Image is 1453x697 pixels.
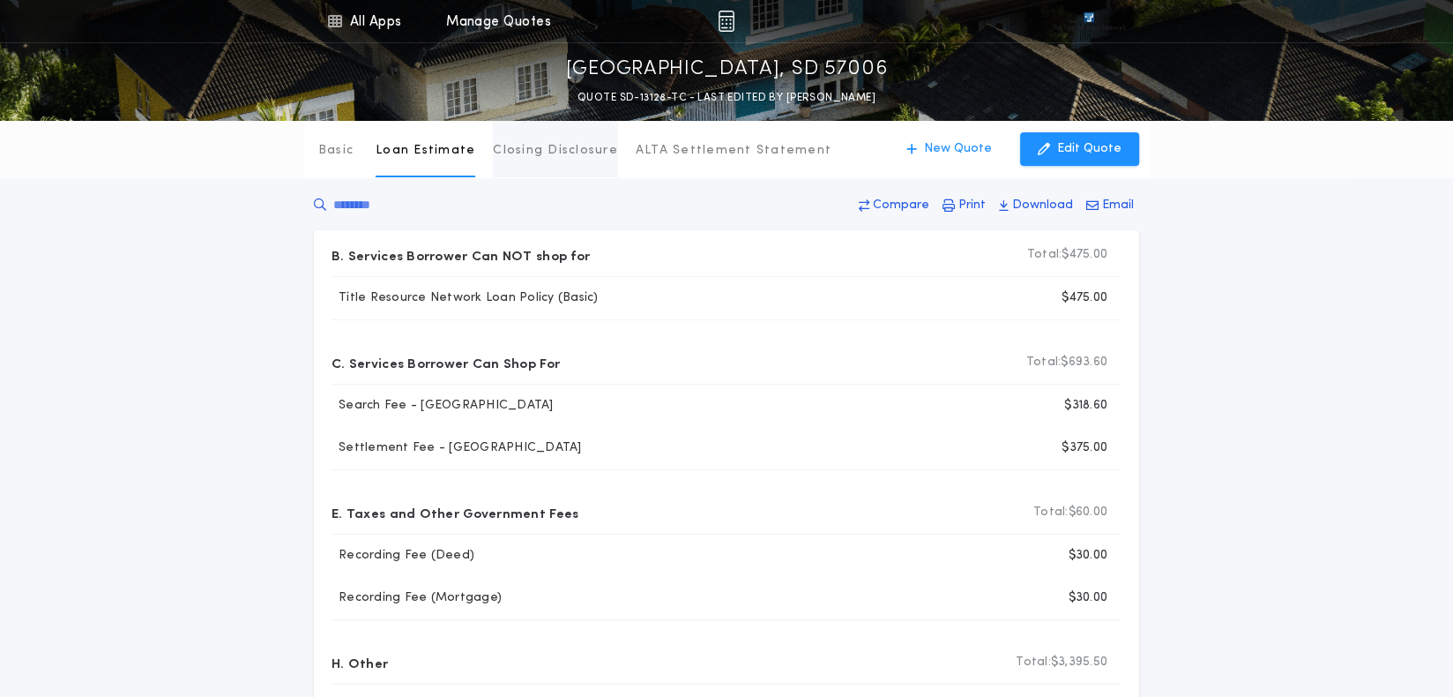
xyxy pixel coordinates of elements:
p: Download [1012,197,1073,214]
p: $3,395.50 [1016,654,1107,671]
p: $475.00 [1027,246,1107,264]
p: $30.00 [1069,589,1108,607]
button: New Quote [889,132,1010,166]
button: Compare [853,190,935,221]
b: Total: [1027,246,1062,264]
p: Recording Fee (Mortgage) [332,589,502,607]
p: Closing Disclosure [493,142,618,160]
p: New Quote [924,140,992,158]
b: Total: [1033,504,1069,521]
p: Recording Fee (Deed) [332,547,474,565]
p: Title Resource Network Loan Policy (Basic) [332,289,599,307]
button: Download [994,190,1078,221]
p: C. Services Borrower Can Shop For [332,348,560,377]
button: Edit Quote [1020,132,1139,166]
p: $693.60 [1026,354,1107,371]
p: $318.60 [1064,397,1107,415]
p: [GEOGRAPHIC_DATA], SD 57006 [566,56,888,84]
img: img [718,11,734,32]
img: vs-icon [1052,12,1126,30]
p: $375.00 [1062,439,1107,457]
p: Loan Estimate [376,142,475,160]
p: B. Services Borrower Can NOT shop for [332,241,590,269]
p: Print [958,197,986,214]
b: Total: [1016,654,1051,671]
p: Basic [318,142,354,160]
p: E. Taxes and Other Government Fees [332,498,578,527]
p: Edit Quote [1057,140,1121,158]
p: Compare [873,197,929,214]
p: Email [1102,197,1134,214]
p: Settlement Fee - [GEOGRAPHIC_DATA] [332,439,582,457]
button: Email [1081,190,1139,221]
p: $475.00 [1062,289,1107,307]
p: Search Fee - [GEOGRAPHIC_DATA] [332,397,554,415]
b: Total: [1026,354,1062,371]
p: QUOTE SD-13128-TC - LAST EDITED BY [PERSON_NAME] [577,89,876,107]
p: H. Other [332,648,388,677]
p: ALTA Settlement Statement [636,142,831,160]
p: $30.00 [1069,547,1108,565]
button: Print [937,190,991,221]
p: $60.00 [1033,504,1107,521]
